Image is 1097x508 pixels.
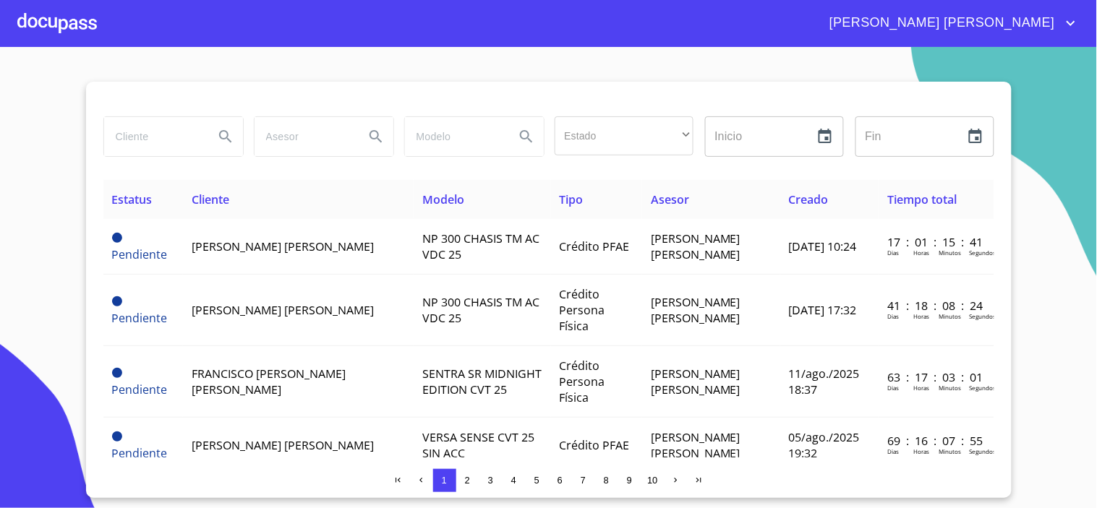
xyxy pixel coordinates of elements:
[913,384,929,392] p: Horas
[595,469,618,492] button: 8
[647,475,657,486] span: 10
[939,312,961,320] p: Minutos
[503,469,526,492] button: 4
[112,246,168,262] span: Pendiente
[192,437,374,453] span: [PERSON_NAME] [PERSON_NAME]
[488,475,493,486] span: 3
[112,431,122,442] span: Pendiente
[651,366,740,397] span: [PERSON_NAME] [PERSON_NAME]
[789,302,857,318] span: [DATE] 17:32
[887,191,957,207] span: Tiempo total
[112,382,168,397] span: Pendiente
[969,447,996,455] p: Segundos
[887,369,985,385] p: 63 : 17 : 03 : 01
[560,238,630,254] span: Crédito PFAE
[558,475,563,486] span: 6
[651,191,689,207] span: Asesor
[641,469,665,492] button: 10
[560,286,605,334] span: Crédito Persona Física
[939,249,961,257] p: Minutos
[526,469,549,492] button: 5
[104,117,202,156] input: search
[560,437,630,453] span: Crédito PFAE
[887,298,985,314] p: 41 : 18 : 08 : 24
[465,475,470,486] span: 2
[509,119,544,154] button: Search
[405,117,503,156] input: search
[819,12,1062,35] span: [PERSON_NAME] [PERSON_NAME]
[112,445,168,461] span: Pendiente
[789,366,860,397] span: 11/ago./2025 18:37
[422,429,534,461] span: VERSA SENSE CVT 25 SIN ACC
[913,249,929,257] p: Horas
[112,310,168,326] span: Pendiente
[422,191,464,207] span: Modelo
[555,116,693,155] div: ​
[572,469,595,492] button: 7
[422,294,539,326] span: NP 300 CHASIS TM AC VDC 25
[969,249,996,257] p: Segundos
[819,12,1080,35] button: account of current user
[549,469,572,492] button: 6
[192,302,374,318] span: [PERSON_NAME] [PERSON_NAME]
[112,233,122,243] span: Pendiente
[208,119,243,154] button: Search
[359,119,393,154] button: Search
[887,447,899,455] p: Dias
[112,368,122,378] span: Pendiente
[939,384,961,392] p: Minutos
[192,191,229,207] span: Cliente
[887,433,985,449] p: 69 : 16 : 07 : 55
[560,191,584,207] span: Tipo
[192,238,374,254] span: [PERSON_NAME] [PERSON_NAME]
[456,469,479,492] button: 2
[913,312,929,320] p: Horas
[192,366,346,397] span: FRANCISCO [PERSON_NAME] [PERSON_NAME]
[887,312,899,320] p: Dias
[969,312,996,320] p: Segundos
[939,447,961,455] p: Minutos
[789,191,829,207] span: Creado
[112,191,153,207] span: Estatus
[618,469,641,492] button: 9
[887,249,899,257] p: Dias
[789,429,860,461] span: 05/ago./2025 19:32
[887,234,985,250] p: 17 : 01 : 15 : 41
[789,238,857,254] span: [DATE] 10:24
[479,469,503,492] button: 3
[651,429,740,461] span: [PERSON_NAME] [PERSON_NAME]
[651,231,740,262] span: [PERSON_NAME] [PERSON_NAME]
[534,475,539,486] span: 5
[887,384,899,392] p: Dias
[560,358,605,405] span: Crédito Persona Física
[604,475,609,486] span: 8
[442,475,447,486] span: 1
[627,475,632,486] span: 9
[511,475,516,486] span: 4
[651,294,740,326] span: [PERSON_NAME] [PERSON_NAME]
[112,296,122,306] span: Pendiente
[969,384,996,392] p: Segundos
[422,366,542,397] span: SENTRA SR MIDNIGHT EDITION CVT 25
[433,469,456,492] button: 1
[913,447,929,455] p: Horas
[581,475,586,486] span: 7
[255,117,353,156] input: search
[422,231,539,262] span: NP 300 CHASIS TM AC VDC 25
